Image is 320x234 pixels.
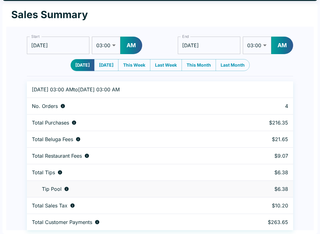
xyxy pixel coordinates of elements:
[32,202,225,209] div: Sales tax paid by diners
[182,59,216,71] button: This Month
[32,120,225,126] div: Aggregate order subtotals
[94,59,118,71] button: [DATE]
[235,202,288,209] p: $10.20
[235,153,288,159] p: $9.07
[150,59,182,71] button: Last Week
[32,186,225,192] div: Tips unclaimed by a waiter
[32,219,225,225] div: Total amount paid for orders by diners
[216,59,250,71] button: Last Month
[118,59,150,71] button: This Week
[120,37,142,54] button: AM
[42,186,62,192] p: Tip Pool
[271,37,293,54] button: AM
[235,136,288,142] p: $21.65
[32,103,225,109] div: Number of orders placed
[71,59,94,71] button: [DATE]
[235,186,288,192] p: $6.38
[32,202,67,209] p: Total Sales Tax
[32,169,225,175] div: Combined individual and pooled tips
[32,153,225,159] div: Fees paid by diners to restaurant
[32,120,69,126] p: Total Purchases
[32,86,225,93] p: [DATE] 03:00 AM to [DATE] 03:00 AM
[31,34,39,39] label: Start
[27,37,89,54] input: Choose date, selected date is Oct 3, 2025
[11,8,88,21] h1: Sales Summary
[32,219,92,225] p: Total Customer Payments
[235,103,288,109] p: 4
[32,136,225,142] div: Fees paid by diners to Beluga
[32,136,73,142] p: Total Beluga Fees
[235,219,288,225] p: $263.65
[235,120,288,126] p: $216.35
[178,37,240,54] input: Choose date, selected date is Oct 4, 2025
[32,169,55,175] p: Total Tips
[32,153,82,159] p: Total Restaurant Fees
[235,169,288,175] p: $6.38
[32,103,58,109] p: No. Orders
[182,34,189,39] label: End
